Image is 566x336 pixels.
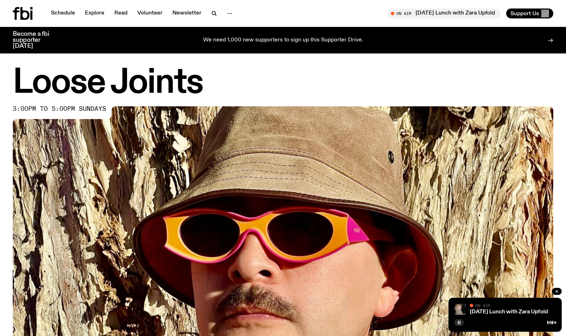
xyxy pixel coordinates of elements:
button: Support Us [506,8,553,18]
p: We need 1,000 new supporters to sign up this Supporter Drive. [203,37,363,44]
h1: Loose Joints [13,67,553,99]
button: On Air[DATE] Lunch with Zara Upfold [387,8,501,18]
a: Newsletter [168,8,206,18]
span: 3:00pm to 5:00pm sundays [13,106,106,112]
a: Explore [81,8,109,18]
h3: Become a fbi supporter [DATE] [13,31,58,49]
a: [DATE] Lunch with Zara Upfold [470,309,548,315]
a: Volunteer [133,8,167,18]
span: Support Us [510,10,539,17]
span: On Air [475,303,490,308]
a: Schedule [47,8,79,18]
img: A digital camera photo of Zara looking to her right at the camera, smiling. She is wearing a ligh... [454,303,465,315]
a: Read [110,8,132,18]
